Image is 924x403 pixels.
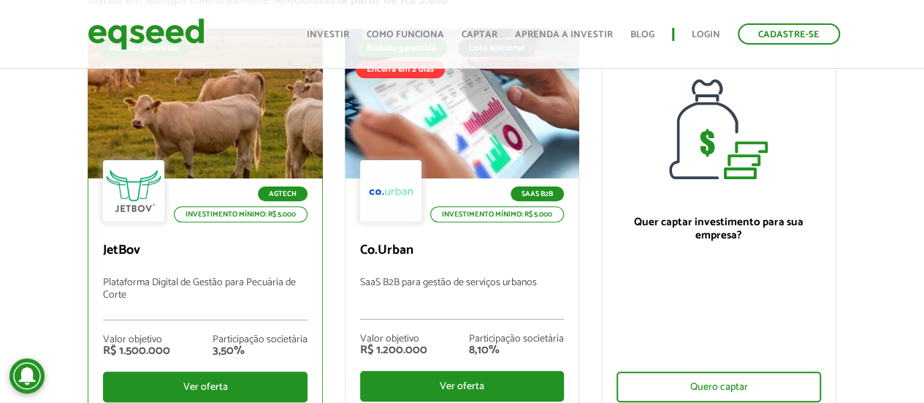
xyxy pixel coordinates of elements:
div: Encerra em 2 dias [356,61,445,78]
div: Ver oferta [360,371,564,402]
a: Investir [307,30,349,39]
a: Como funciona [367,30,444,39]
div: R$ 1.500.000 [103,345,170,357]
a: Login [692,30,720,39]
div: 8,10% [469,344,564,356]
p: Co.Urban [360,243,564,259]
p: JetBov [103,243,307,259]
p: Investimento mínimo: R$ 5.000 [430,206,564,222]
p: Investimento mínimo: R$ 5.000 [174,206,308,222]
a: Cadastre-se [738,23,840,45]
div: 3,50% [213,345,308,357]
a: Blog [630,30,654,39]
p: Agtech [258,187,308,201]
img: EqSeed [88,15,205,53]
div: Quero captar [616,372,820,402]
p: SaaS B2B para gestão de serviços urbanos [360,277,564,320]
div: Valor objetivo [360,334,427,344]
div: Valor objetivo [103,335,170,345]
p: Quer captar investimento para sua empresa? [616,216,820,242]
div: R$ 1.200.000 [360,344,427,356]
a: Aprenda a investir [515,30,613,39]
div: Participação societária [469,334,564,344]
p: SaaS B2B [511,187,564,201]
div: Participação societária [213,335,308,345]
p: Plataforma Digital de Gestão para Pecuária de Corte [103,277,307,320]
a: Captar [462,30,497,39]
div: Ver oferta [103,372,307,402]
